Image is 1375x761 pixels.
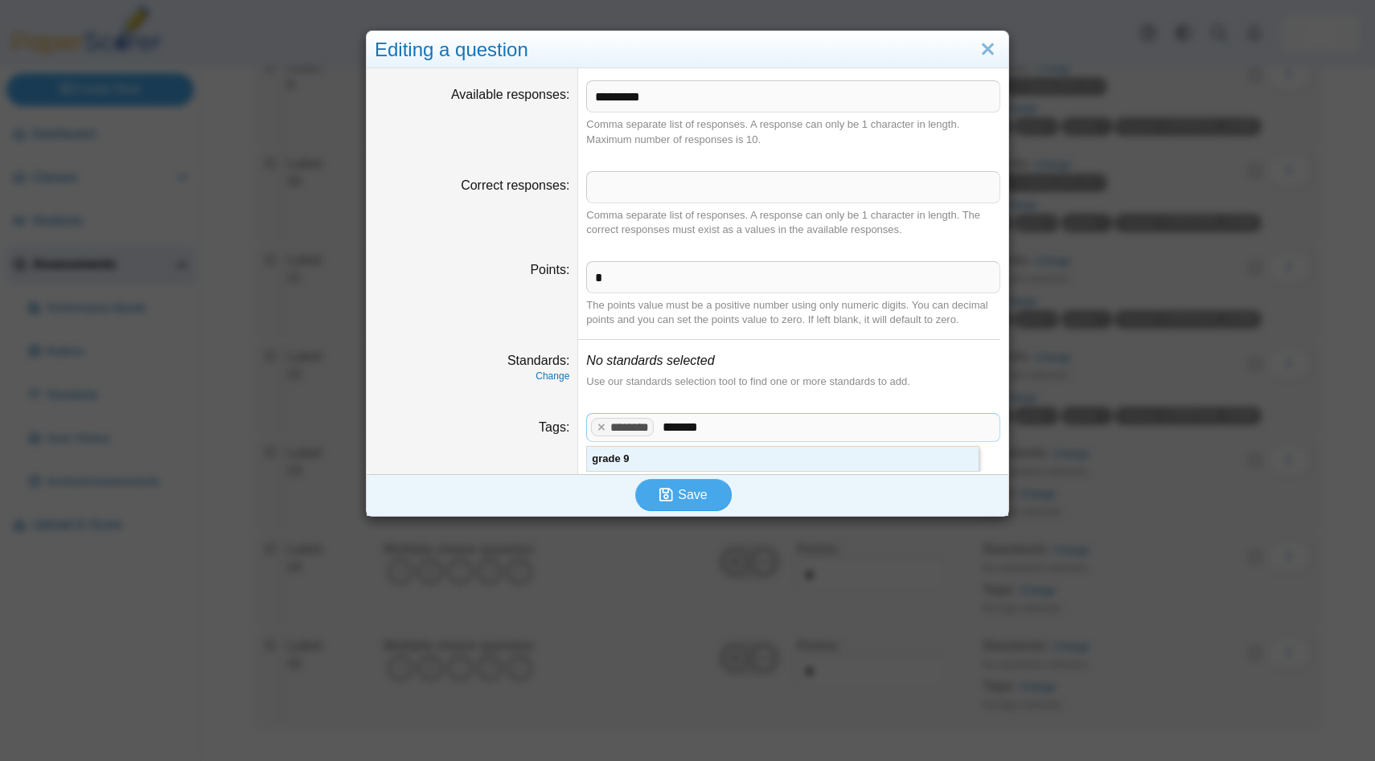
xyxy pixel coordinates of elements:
[678,488,707,501] span: Save
[451,88,569,101] label: Available responses
[975,36,1000,63] a: Close
[507,354,569,367] label: Standards
[530,263,569,276] label: Points
[586,374,1000,389] div: Use our standards selection tool to find one or more standards to add.
[539,420,569,434] label: Tags
[586,298,1000,327] div: The points value must be a positive number using only numeric digits. You can decimal points and ...
[592,452,629,464] strong: grade 9
[586,117,1000,146] div: Comma separate list of responses. A response can only be 1 character in length. Maximum number of...
[586,208,1000,237] div: Comma separate list of responses. A response can only be 1 character in length. The correct respo...
[586,354,714,367] i: No standards selected
[635,479,732,511] button: Save
[367,31,1008,69] div: Editing a question
[536,370,569,382] a: Change
[594,422,608,432] x: remove tag
[461,178,569,192] label: Correct responses
[586,413,1000,442] tags: ​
